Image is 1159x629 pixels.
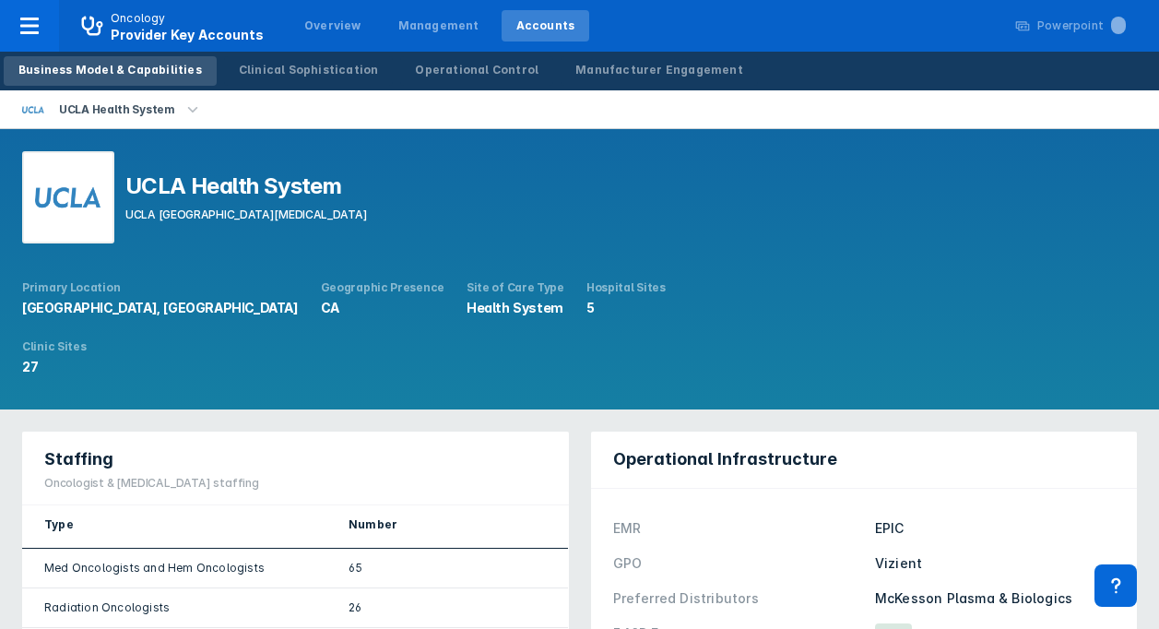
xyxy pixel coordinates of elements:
[349,560,546,576] div: 65
[44,516,304,533] div: Type
[111,27,264,42] span: Provider Key Accounts
[613,588,864,609] div: Preferred Distributors
[516,18,575,34] div: Accounts
[321,299,444,317] div: CA
[111,10,166,27] p: Oncology
[586,299,666,317] div: 5
[613,553,864,574] div: GPO
[321,280,444,295] div: Geographic Presence
[561,56,758,86] a: Manufacturer Engagement
[224,56,394,86] a: Clinical Sophistication
[384,10,494,42] a: Management
[239,62,379,78] div: Clinical Sophistication
[44,475,259,492] div: Oncologist & [MEDICAL_DATA] staffing
[22,99,44,121] img: ucla
[875,588,1115,609] div: McKesson Plasma & Biologics
[415,62,538,78] div: Operational Control
[44,560,304,576] div: Med Oncologists and Hem Oncologists
[586,280,666,295] div: Hospital Sites
[467,299,564,317] div: Health System
[22,151,114,243] img: ucla
[467,280,564,295] div: Site of Care Type
[22,299,299,317] div: [GEOGRAPHIC_DATA], [GEOGRAPHIC_DATA]
[875,553,1115,574] div: Vizient
[4,56,217,86] a: Business Model & Capabilities
[575,62,743,78] div: Manufacturer Engagement
[22,339,86,354] div: Clinic Sites
[18,62,202,78] div: Business Model & Capabilities
[304,18,361,34] div: Overview
[44,599,304,616] div: Radiation Oncologists
[1094,564,1137,607] div: Contact Support
[44,448,113,470] span: Staffing
[52,97,183,123] div: UCLA Health System
[613,518,864,539] div: EMR
[400,56,553,86] a: Operational Control
[613,448,837,470] span: Operational Infrastructure
[125,206,367,224] div: UCLA [GEOGRAPHIC_DATA][MEDICAL_DATA]
[502,10,590,42] a: Accounts
[22,280,299,295] div: Primary Location
[22,358,86,376] div: 27
[1037,18,1126,34] div: Powerpoint
[125,174,367,198] div: UCLA Health System
[398,18,479,34] div: Management
[349,516,546,533] div: Number
[349,599,546,616] div: 26
[875,518,1115,539] div: EPIC
[290,10,376,42] a: Overview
